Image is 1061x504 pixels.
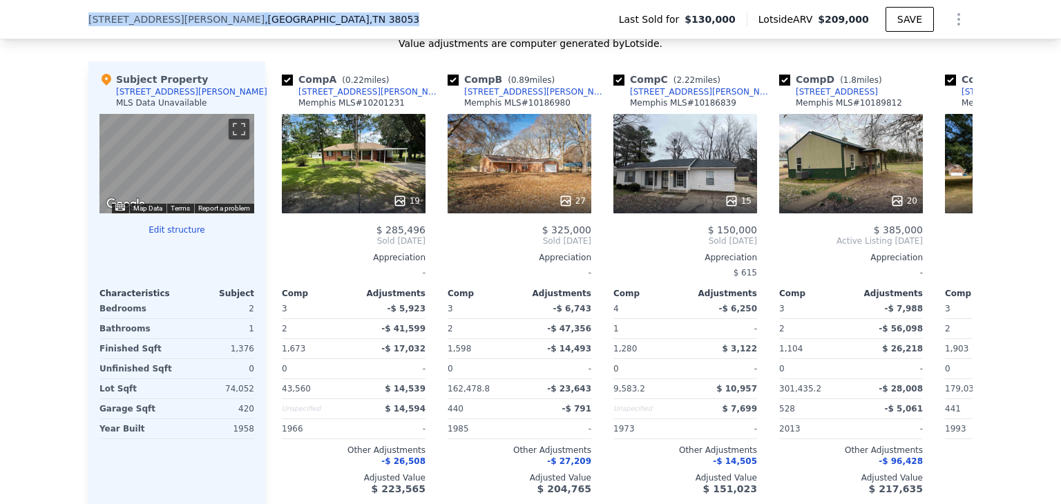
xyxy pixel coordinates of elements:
[99,359,174,378] div: Unfinished Sqft
[834,75,887,85] span: ( miles)
[854,419,923,438] div: -
[282,252,426,263] div: Appreciation
[180,399,254,418] div: 420
[703,483,757,494] span: $ 151,023
[734,268,757,278] span: $ 615
[779,319,848,338] div: 2
[779,72,888,86] div: Comp D
[796,97,902,108] div: Memphis MLS # 10189812
[613,319,682,338] div: 1
[336,75,394,85] span: ( miles)
[685,12,736,26] span: $130,000
[282,319,351,338] div: 2
[779,445,923,456] div: Other Adjustments
[448,364,453,374] span: 0
[562,404,591,414] span: -$ 791
[688,359,757,378] div: -
[99,419,174,438] div: Year Built
[282,419,351,438] div: 1966
[385,384,426,394] span: $ 14,539
[282,304,287,313] span: 3
[448,235,591,246] span: Sold [DATE]
[796,86,878,97] div: [STREET_ADDRESS]
[779,288,851,299] div: Comp
[180,419,254,438] div: 1958
[890,194,917,208] div: 20
[448,419,517,438] div: 1985
[945,72,1044,86] div: Comp E
[519,288,591,299] div: Adjustments
[613,288,685,299] div: Comp
[522,419,591,438] div: -
[381,456,426,466] span: -$ 26,508
[885,404,923,414] span: -$ 5,061
[843,75,857,85] span: 1.8
[345,75,364,85] span: 0.22
[116,86,267,97] div: [STREET_ADDRESS][PERSON_NAME]
[879,384,923,394] span: -$ 28,008
[613,344,637,353] span: 1,280
[282,364,287,374] span: 0
[464,86,608,97] div: [STREET_ADDRESS][PERSON_NAME]
[354,288,426,299] div: Adjustments
[758,12,818,26] span: Lotside ARV
[180,379,254,398] div: 74,052
[99,319,174,338] div: Bathrooms
[725,194,752,208] div: 15
[613,72,726,86] div: Comp C
[818,14,869,25] span: $209,000
[945,288,1017,299] div: Comp
[282,263,426,282] div: -
[688,319,757,338] div: -
[613,399,682,418] div: Unspecified
[676,75,695,85] span: 2.22
[180,299,254,318] div: 2
[282,72,394,86] div: Comp A
[99,399,174,418] div: Garage Sqft
[879,324,923,333] span: -$ 56,098
[99,114,254,213] div: Map
[356,359,426,378] div: -
[198,204,250,212] a: Report a problem
[630,86,774,97] div: [STREET_ADDRESS][PERSON_NAME]
[229,119,249,139] button: Toggle fullscreen view
[393,194,420,208] div: 19
[116,97,207,108] div: MLS Data Unavailable
[779,344,803,353] span: 1,104
[542,224,591,235] span: $ 325,000
[945,419,1014,438] div: 1993
[511,75,530,85] span: 0.89
[388,304,426,313] span: -$ 5,923
[448,319,517,338] div: 2
[99,339,174,358] div: Finished Sqft
[282,288,354,299] div: Comp
[779,252,923,263] div: Appreciation
[869,483,923,494] span: $ 217,635
[448,404,463,414] span: 440
[779,235,923,246] span: Active Listing [DATE]
[945,404,961,414] span: 441
[282,445,426,456] div: Other Adjustments
[103,195,149,213] img: Google
[448,384,490,394] span: 162,478.8
[88,37,973,50] div: Value adjustments are computer generated by Lotside .
[99,114,254,213] div: Street View
[779,404,795,414] span: 528
[103,195,149,213] a: Open this area in Google Maps (opens a new window)
[723,344,757,353] span: $ 3,122
[180,359,254,378] div: 0
[613,235,757,246] span: Sold [DATE]
[719,304,757,313] span: -$ 6,250
[372,483,426,494] span: $ 223,565
[385,404,426,414] span: $ 14,594
[613,472,757,483] div: Adjusted Value
[547,344,591,353] span: -$ 14,493
[448,72,560,86] div: Comp B
[779,263,923,282] div: -
[448,263,591,282] div: -
[685,288,757,299] div: Adjustments
[619,12,685,26] span: Last Sold for
[945,344,968,353] span: 1,903
[723,404,757,414] span: $ 7,699
[945,384,987,394] span: 179,031.6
